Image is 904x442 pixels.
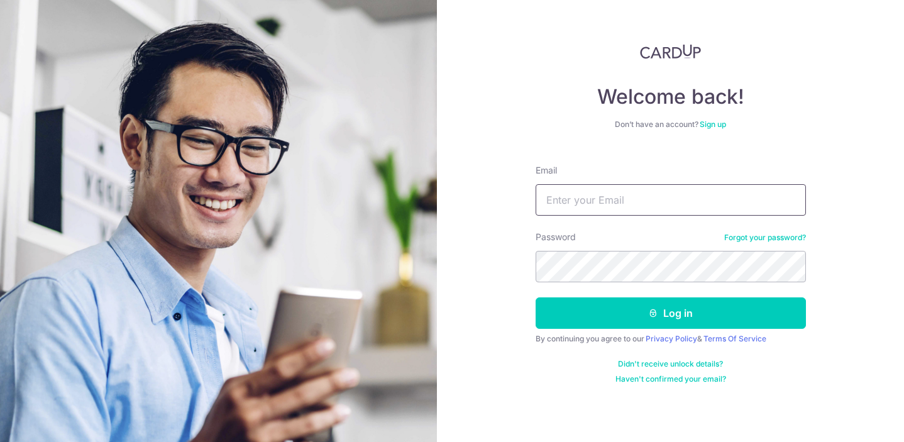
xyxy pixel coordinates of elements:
label: Email [536,164,557,177]
input: Enter your Email [536,184,806,216]
div: Don’t have an account? [536,119,806,130]
a: Privacy Policy [646,334,697,343]
a: Haven't confirmed your email? [615,374,726,384]
img: CardUp Logo [640,44,702,59]
label: Password [536,231,576,243]
a: Terms Of Service [703,334,766,343]
a: Forgot your password? [724,233,806,243]
a: Sign up [700,119,726,129]
h4: Welcome back! [536,84,806,109]
button: Log in [536,297,806,329]
a: Didn't receive unlock details? [618,359,723,369]
div: By continuing you agree to our & [536,334,806,344]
